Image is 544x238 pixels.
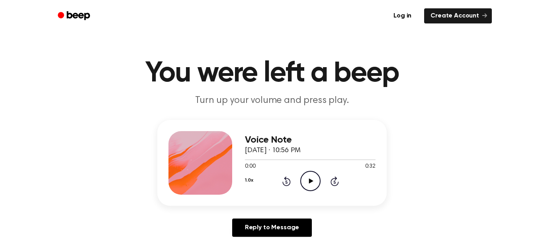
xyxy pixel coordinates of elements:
[245,147,301,154] span: [DATE] · 10:56 PM
[245,174,253,187] button: 1.0x
[245,135,376,145] h3: Voice Note
[68,59,476,88] h1: You were left a beep
[52,8,97,24] a: Beep
[424,8,492,23] a: Create Account
[119,94,425,107] p: Turn up your volume and press play.
[232,219,312,237] a: Reply to Message
[365,163,376,171] span: 0:32
[245,163,255,171] span: 0:00
[385,7,419,25] a: Log in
